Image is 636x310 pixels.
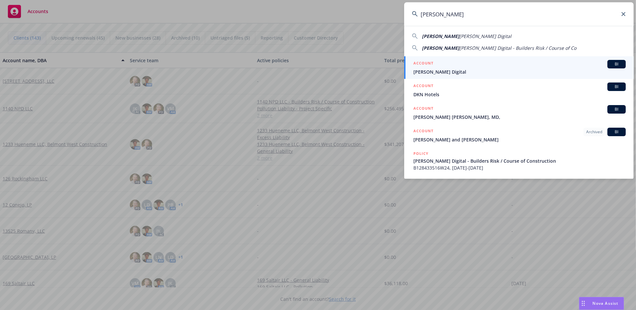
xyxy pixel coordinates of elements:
[422,45,459,51] span: [PERSON_NAME]
[404,124,634,147] a: ACCOUNTArchivedBI[PERSON_NAME] and [PERSON_NAME]
[413,136,626,143] span: [PERSON_NAME] and [PERSON_NAME]
[404,56,634,79] a: ACCOUNTBI[PERSON_NAME] Digital
[586,129,602,135] span: Archived
[422,33,459,39] span: [PERSON_NAME]
[610,106,623,112] span: BI
[404,147,634,175] a: POLICY[PERSON_NAME] Digital - Builders Risk / Course of ConstructionB128433516W24, [DATE]-[DATE]
[413,157,626,164] span: [PERSON_NAME] Digital - Builders Risk / Course of Construction
[593,301,619,306] span: Nova Assist
[579,297,624,310] button: Nova Assist
[413,164,626,171] span: B128433516W24, [DATE]-[DATE]
[404,101,634,124] a: ACCOUNTBI[PERSON_NAME] [PERSON_NAME], MD,
[413,114,626,120] span: [PERSON_NAME] [PERSON_NAME], MD,
[404,79,634,101] a: ACCOUNTBIDKN Hotels
[413,82,433,90] h5: ACCOUNT
[610,61,623,67] span: BI
[413,128,433,136] h5: ACCOUNT
[579,297,587,310] div: Drag to move
[459,45,576,51] span: [PERSON_NAME] Digital - Builders Risk / Course of Co
[413,91,626,98] span: DKN Hotels
[413,105,433,113] h5: ACCOUNT
[413,60,433,68] h5: ACCOUNT
[610,84,623,90] span: BI
[413,68,626,75] span: [PERSON_NAME] Digital
[459,33,511,39] span: [PERSON_NAME] Digital
[413,150,428,157] h5: POLICY
[404,2,634,26] input: Search...
[610,129,623,135] span: BI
